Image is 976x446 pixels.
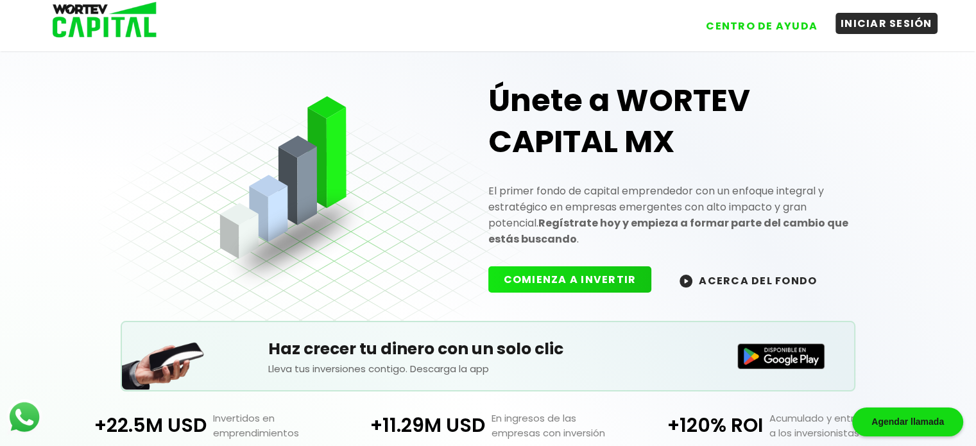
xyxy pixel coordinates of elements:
a: INICIAR SESIÓN [823,6,937,37]
p: +120% ROI [627,411,763,440]
p: En ingresos de las empresas con inversión [485,411,628,440]
button: CENTRO DE AYUDA [701,15,823,37]
div: Agendar llamada [852,407,963,436]
h1: Únete a WORTEV CAPITAL MX [488,80,878,162]
p: Invertidos en emprendimientos [207,411,349,440]
img: logos_whatsapp-icon.242b2217.svg [6,399,42,435]
button: INICIAR SESIÓN [835,13,937,34]
p: Lleva tus inversiones contigo. Descarga la app [268,361,707,376]
h5: Haz crecer tu dinero con un solo clic [268,337,707,361]
strong: Regístrate hoy y empieza a formar parte del cambio que estás buscando [488,216,848,246]
p: El primer fondo de capital emprendedor con un enfoque integral y estratégico en empresas emergent... [488,183,878,247]
button: COMIENZA A INVERTIR [488,266,652,293]
img: Teléfono [122,326,205,390]
button: ACERCA DEL FONDO [664,266,832,294]
a: CENTRO DE AYUDA [688,6,823,37]
p: +22.5M USD [71,411,207,440]
img: wortev-capital-acerca-del-fondo [680,275,692,287]
p: +11.29M USD [349,411,485,440]
a: COMIENZA A INVERTIR [488,272,665,287]
p: Acumulado y entregado a los inversionistas [763,411,905,440]
img: Disponible en Google Play [737,343,825,369]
